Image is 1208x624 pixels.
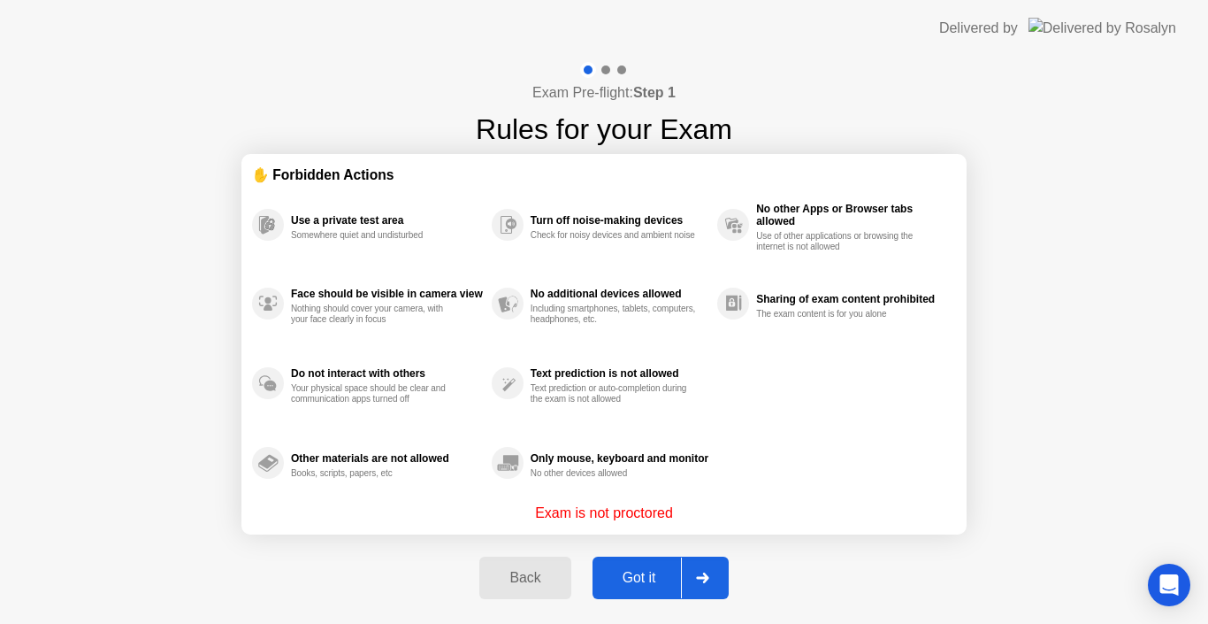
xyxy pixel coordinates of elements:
[593,557,729,599] button: Got it
[252,165,956,185] div: ✋ Forbidden Actions
[291,214,483,227] div: Use a private test area
[1028,18,1176,38] img: Delivered by Rosalyn
[756,309,923,320] div: The exam content is for you alone
[291,383,458,404] div: Your physical space should be clear and communication apps turned off
[531,383,698,404] div: Text prediction or auto-completion during the exam is not allowed
[291,304,458,325] div: Nothing should cover your camera, with your face clearly in focus
[291,468,458,479] div: Books, scripts, papers, etc
[479,557,570,599] button: Back
[1148,564,1190,606] div: Open Intercom Messenger
[291,230,458,241] div: Somewhere quiet and undisturbed
[531,452,708,465] div: Only mouse, keyboard and monitor
[476,108,732,150] h1: Rules for your Exam
[531,230,698,241] div: Check for noisy devices and ambient noise
[291,367,483,380] div: Do not interact with others
[291,288,483,300] div: Face should be visible in camera view
[756,293,947,305] div: Sharing of exam content prohibited
[535,503,673,524] p: Exam is not proctored
[939,18,1018,39] div: Delivered by
[531,468,698,479] div: No other devices allowed
[485,570,565,586] div: Back
[291,452,483,465] div: Other materials are not allowed
[756,231,923,252] div: Use of other applications or browsing the internet is not allowed
[531,367,708,380] div: Text prediction is not allowed
[756,203,947,227] div: No other Apps or Browser tabs allowed
[532,82,676,104] h4: Exam Pre-flight:
[531,214,708,227] div: Turn off noise-making devices
[633,85,676,100] b: Step 1
[598,570,681,586] div: Got it
[531,304,698,325] div: Including smartphones, tablets, computers, headphones, etc.
[531,288,708,300] div: No additional devices allowed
